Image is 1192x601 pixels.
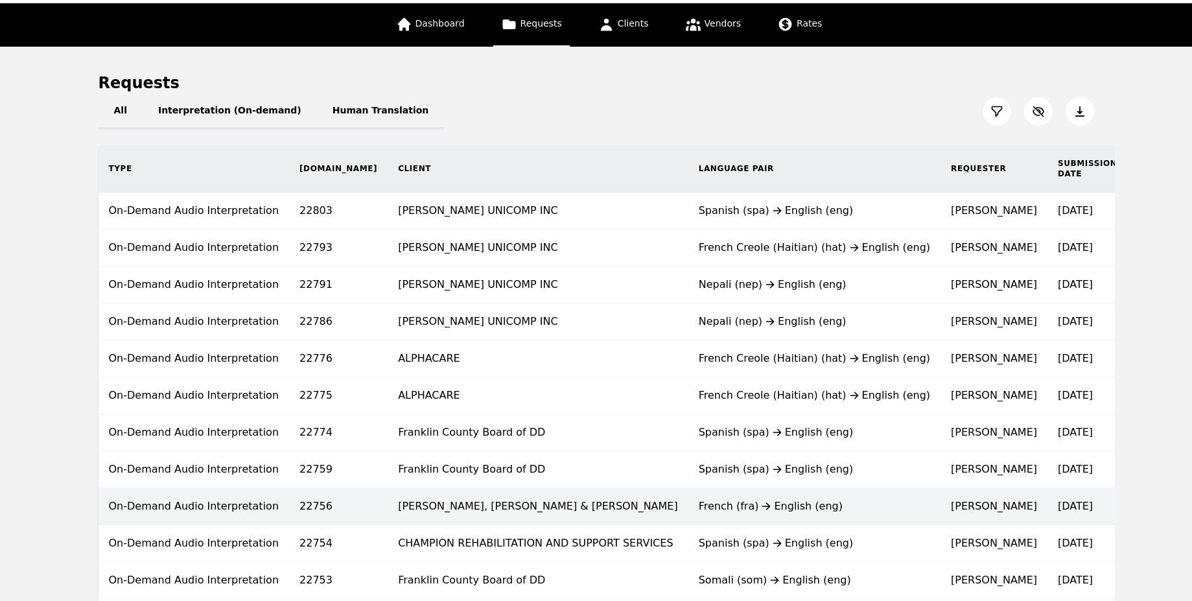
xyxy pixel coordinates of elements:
td: [PERSON_NAME], [PERSON_NAME] & [PERSON_NAME] [388,488,688,525]
button: Export Jobs [1066,97,1094,126]
td: On-Demand Audio Interpretation [99,266,290,303]
th: Type [99,145,290,193]
td: [PERSON_NAME] UNICOMP INC [388,303,688,340]
td: On-Demand Audio Interpretation [99,193,290,230]
td: 22803 [289,193,388,230]
td: 22791 [289,266,388,303]
button: Human Translation [317,93,445,130]
td: On-Demand Audio Interpretation [99,230,290,266]
a: Rates [769,3,830,47]
td: 22754 [289,525,388,562]
div: French Creole (Haitian) (hat) English (eng) [699,351,930,366]
span: Dashboard [415,18,465,29]
span: Vendors [705,18,741,29]
th: Submission Date [1047,145,1127,193]
div: Nepali (nep) English (eng) [699,314,930,329]
time: [DATE] [1058,463,1093,475]
td: [PERSON_NAME] [941,193,1047,230]
th: Requester [941,145,1047,193]
td: 22793 [289,230,388,266]
time: [DATE] [1058,315,1093,327]
td: [PERSON_NAME] [941,451,1047,488]
div: French (fra) English (eng) [699,499,930,514]
th: Language Pair [688,145,941,193]
button: All [99,93,143,130]
td: [PERSON_NAME] UNICOMP INC [388,266,688,303]
a: Vendors [677,3,749,47]
td: [PERSON_NAME] [941,525,1047,562]
td: [PERSON_NAME] [941,414,1047,451]
td: Franklin County Board of DD [388,562,688,599]
td: On-Demand Audio Interpretation [99,525,290,562]
time: [DATE] [1058,204,1093,217]
td: 22759 [289,451,388,488]
div: Somali (som) English (eng) [699,572,930,588]
a: Requests [493,3,570,47]
td: [PERSON_NAME] [941,488,1047,525]
button: Filter [983,97,1011,126]
time: [DATE] [1058,426,1093,438]
time: [DATE] [1058,574,1093,586]
h1: Requests [99,73,180,93]
td: On-Demand Audio Interpretation [99,451,290,488]
th: [DOMAIN_NAME] [289,145,388,193]
td: On-Demand Audio Interpretation [99,414,290,451]
time: [DATE] [1058,241,1093,253]
td: Franklin County Board of DD [388,451,688,488]
div: French Creole (Haitian) (hat) English (eng) [699,240,930,255]
td: 22775 [289,377,388,414]
div: French Creole (Haitian) (hat) English (eng) [699,388,930,403]
td: [PERSON_NAME] UNICOMP INC [388,230,688,266]
td: 22774 [289,414,388,451]
td: 22786 [289,303,388,340]
td: [PERSON_NAME] [941,562,1047,599]
td: ALPHACARE [388,340,688,377]
div: Nepali (nep) English (eng) [699,277,930,292]
span: Requests [520,18,562,29]
a: Dashboard [388,3,473,47]
div: Spanish (spa) English (eng) [699,536,930,551]
td: On-Demand Audio Interpretation [99,340,290,377]
td: ALPHACARE [388,377,688,414]
time: [DATE] [1058,352,1093,364]
button: Customize Column View [1024,97,1053,126]
td: [PERSON_NAME] UNICOMP INC [388,193,688,230]
div: Spanish (spa) English (eng) [699,462,930,477]
div: Spanish (spa) English (eng) [699,425,930,440]
time: [DATE] [1058,500,1093,512]
td: 22756 [289,488,388,525]
button: Interpretation (On-demand) [143,93,317,130]
td: [PERSON_NAME] [941,230,1047,266]
td: On-Demand Audio Interpretation [99,488,290,525]
td: On-Demand Audio Interpretation [99,303,290,340]
td: On-Demand Audio Interpretation [99,562,290,599]
th: Client [388,145,688,193]
a: Clients [590,3,657,47]
td: [PERSON_NAME] [941,266,1047,303]
time: [DATE] [1058,389,1093,401]
td: [PERSON_NAME] [941,340,1047,377]
td: [PERSON_NAME] [941,303,1047,340]
div: Spanish (spa) English (eng) [699,203,930,218]
td: Franklin County Board of DD [388,414,688,451]
td: On-Demand Audio Interpretation [99,377,290,414]
span: Rates [797,18,822,29]
td: 22753 [289,562,388,599]
td: [PERSON_NAME] [941,377,1047,414]
time: [DATE] [1058,278,1093,290]
td: CHAMPION REHABILITATION AND SUPPORT SERVICES [388,525,688,562]
td: 22776 [289,340,388,377]
time: [DATE] [1058,537,1093,549]
span: Clients [618,18,649,29]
